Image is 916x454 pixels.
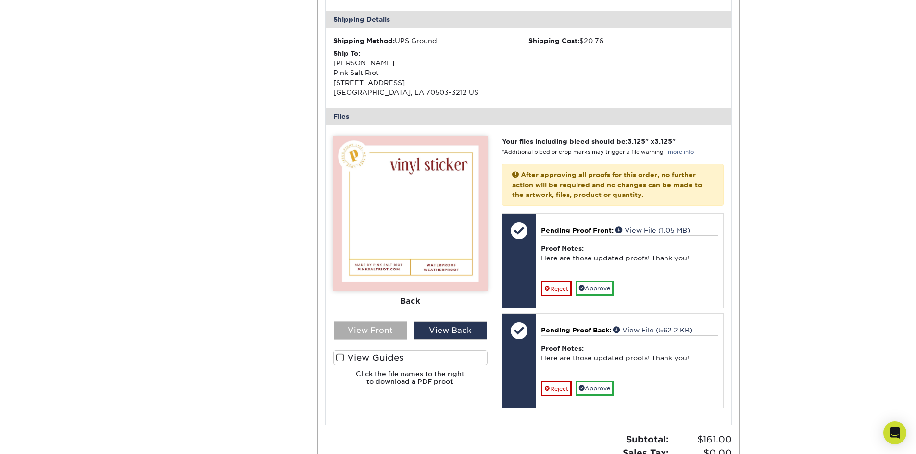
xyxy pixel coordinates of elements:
[333,350,488,365] label: View Guides
[672,433,732,446] span: $161.00
[541,335,718,373] div: Here are those updated proofs! Thank you!
[502,137,676,145] strong: Your files including bleed should be: " x "
[654,137,672,145] span: 3.125
[576,281,614,296] a: Approve
[613,326,692,334] a: View File (562.2 KB)
[626,434,669,444] strong: Subtotal:
[333,37,395,45] strong: Shipping Method:
[333,291,488,312] div: Back
[883,421,906,444] div: Open Intercom Messenger
[627,137,645,145] span: 3.125
[541,326,611,334] span: Pending Proof Back:
[541,344,584,352] strong: Proof Notes:
[541,281,572,296] a: Reject
[528,36,724,46] div: $20.76
[414,321,487,340] div: View Back
[541,235,718,273] div: Here are those updated proofs! Thank you!
[615,226,690,234] a: View File (1.05 MB)
[541,245,584,252] strong: Proof Notes:
[326,108,731,125] div: Files
[502,149,694,155] small: *Additional bleed or crop marks may trigger a file warning –
[528,37,579,45] strong: Shipping Cost:
[333,49,360,57] strong: Ship To:
[668,149,694,155] a: more info
[541,381,572,396] a: Reject
[576,381,614,396] a: Approve
[512,171,702,198] strong: After approving all proofs for this order, no further action will be required and no changes can ...
[334,321,407,340] div: View Front
[333,370,488,393] h6: Click the file names to the right to download a PDF proof.
[541,226,614,234] span: Pending Proof Front:
[326,11,731,28] div: Shipping Details
[333,36,528,46] div: UPS Ground
[333,49,528,98] div: [PERSON_NAME] Pink Salt Riot [STREET_ADDRESS] [GEOGRAPHIC_DATA], LA 70503-3212 US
